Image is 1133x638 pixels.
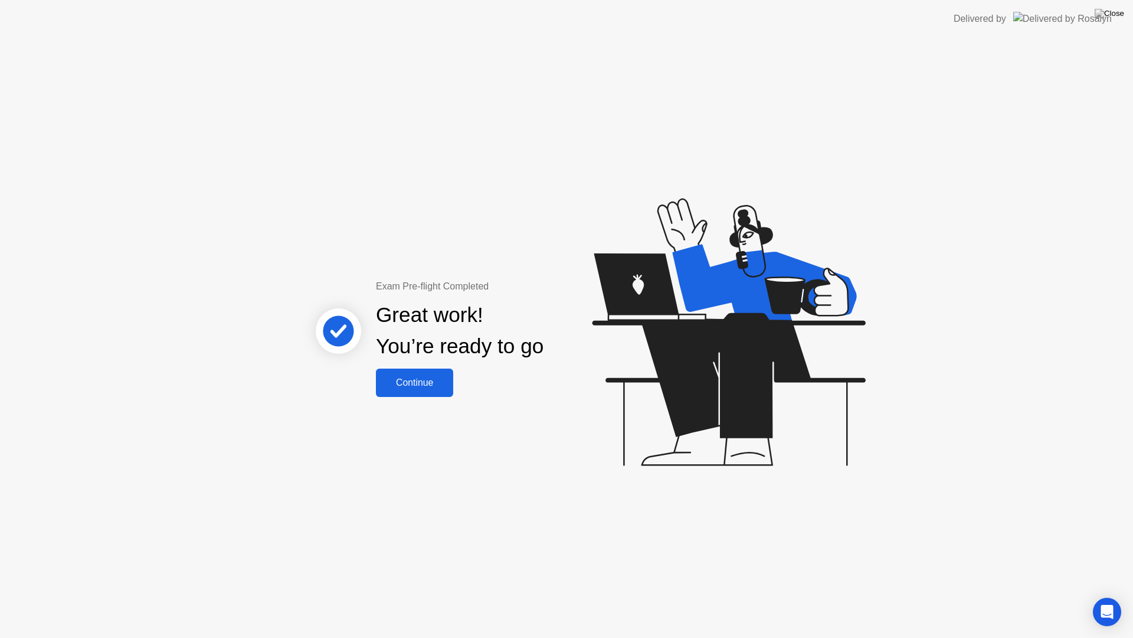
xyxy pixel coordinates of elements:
div: Exam Pre-flight Completed [376,279,620,294]
div: Great work! You’re ready to go [376,300,543,362]
div: Continue [379,377,450,388]
button: Continue [376,369,453,397]
img: Close [1095,9,1124,18]
img: Delivered by Rosalyn [1013,12,1112,25]
div: Open Intercom Messenger [1093,598,1121,626]
div: Delivered by [954,12,1006,26]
